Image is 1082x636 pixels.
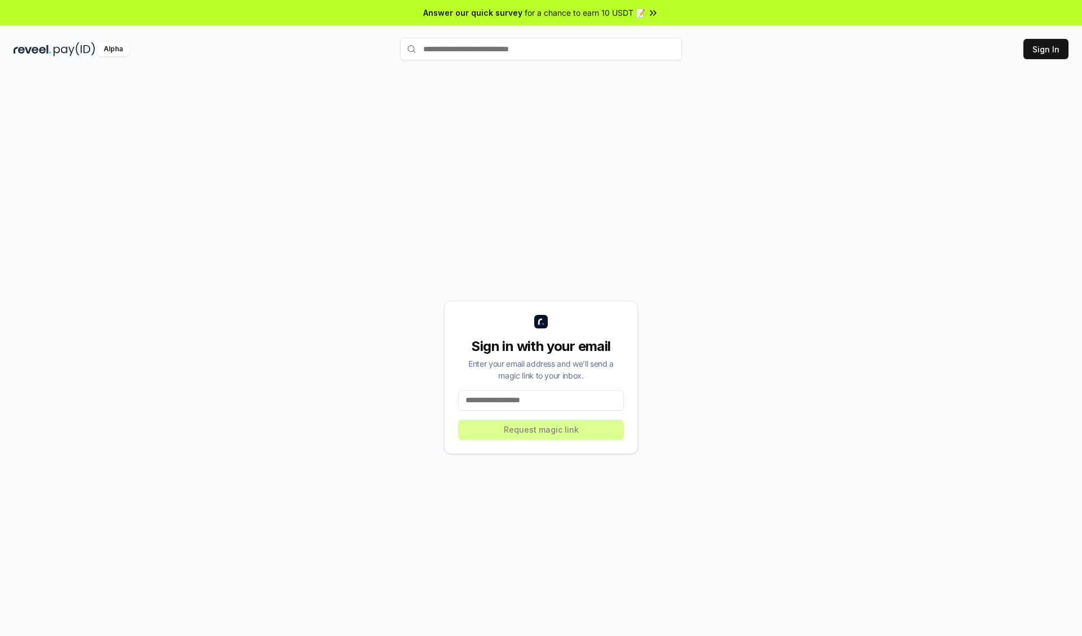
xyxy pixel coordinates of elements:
img: logo_small [534,315,548,328]
span: for a chance to earn 10 USDT 📝 [525,7,645,19]
button: Sign In [1023,39,1068,59]
div: Alpha [97,42,129,56]
span: Answer our quick survey [423,7,522,19]
div: Enter your email address and we’ll send a magic link to your inbox. [458,358,624,381]
img: pay_id [54,42,95,56]
div: Sign in with your email [458,337,624,355]
img: reveel_dark [14,42,51,56]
